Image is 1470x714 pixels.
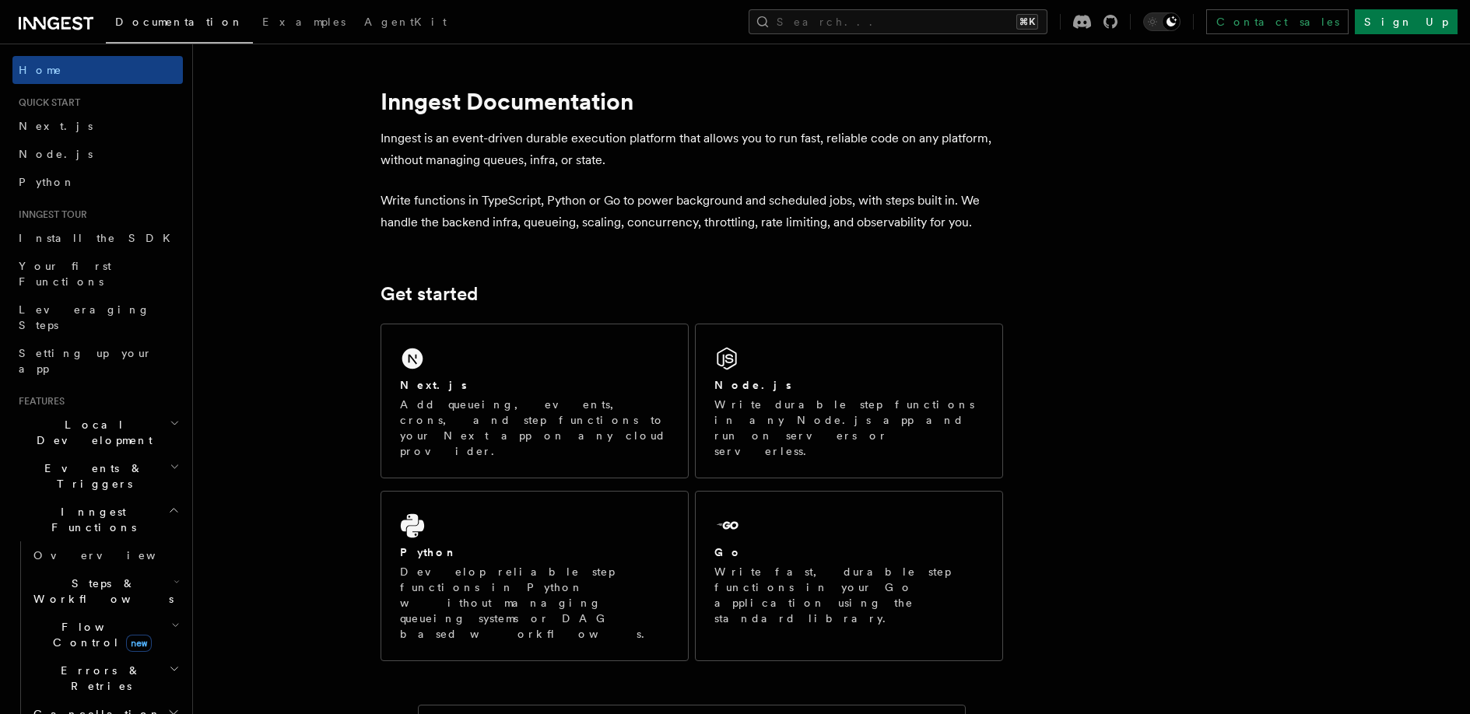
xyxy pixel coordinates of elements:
[115,16,244,28] span: Documentation
[19,260,111,288] span: Your first Functions
[1355,9,1458,34] a: Sign Up
[714,544,742,560] h2: Go
[12,417,170,448] span: Local Development
[12,252,183,296] a: Your first Functions
[714,564,984,626] p: Write fast, durable step functions in your Go application using the standard library.
[19,62,62,78] span: Home
[400,377,467,393] h2: Next.js
[12,208,87,221] span: Inngest tour
[12,498,183,541] button: Inngest Functions
[12,96,80,109] span: Quick start
[12,296,183,339] a: Leveraging Steps
[364,16,447,28] span: AgentKit
[12,454,183,498] button: Events & Triggers
[253,5,355,42] a: Examples
[27,569,183,613] button: Steps & Workflows
[381,128,1003,171] p: Inngest is an event-driven durable execution platform that allows you to run fast, reliable code ...
[19,148,93,160] span: Node.js
[27,576,174,607] span: Steps & Workflows
[1206,9,1349,34] a: Contact sales
[695,491,1003,661] a: GoWrite fast, durable step functions in your Go application using the standard library.
[400,544,458,560] h2: Python
[12,112,183,140] a: Next.js
[12,395,65,408] span: Features
[12,339,183,383] a: Setting up your app
[400,397,669,459] p: Add queueing, events, crons, and step functions to your Next app on any cloud provider.
[19,120,93,132] span: Next.js
[27,656,183,700] button: Errors & Retries
[12,168,183,196] a: Python
[12,504,168,535] span: Inngest Functions
[400,564,669,642] p: Develop reliable step functions in Python without managing queueing systems or DAG based workflows.
[106,5,253,44] a: Documentation
[381,87,1003,115] h1: Inngest Documentation
[1016,14,1038,30] kbd: ⌘K
[19,232,180,244] span: Install the SDK
[12,140,183,168] a: Node.js
[749,9,1047,34] button: Search...⌘K
[262,16,346,28] span: Examples
[381,324,689,478] a: Next.jsAdd queueing, events, crons, and step functions to your Next app on any cloud provider.
[27,613,183,656] button: Flow Controlnew
[714,397,984,459] p: Write durable step functions in any Node.js app and run on servers or serverless.
[381,491,689,661] a: PythonDevelop reliable step functions in Python without managing queueing systems or DAG based wo...
[27,541,183,569] a: Overview
[12,224,183,252] a: Install the SDK
[714,377,791,393] h2: Node.js
[1143,12,1181,31] button: Toggle dark mode
[355,5,456,42] a: AgentKit
[126,635,152,652] span: new
[381,283,478,305] a: Get started
[27,619,171,650] span: Flow Control
[695,324,1003,478] a: Node.jsWrite durable step functions in any Node.js app and run on servers or serverless.
[12,411,183,454] button: Local Development
[19,303,150,331] span: Leveraging Steps
[12,56,183,84] a: Home
[12,460,170,492] span: Events & Triggers
[19,176,75,188] span: Python
[33,549,194,562] span: Overview
[27,663,169,694] span: Errors & Retries
[19,347,153,375] span: Setting up your app
[381,190,1003,233] p: Write functions in TypeScript, Python or Go to power background and scheduled jobs, with steps bu...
